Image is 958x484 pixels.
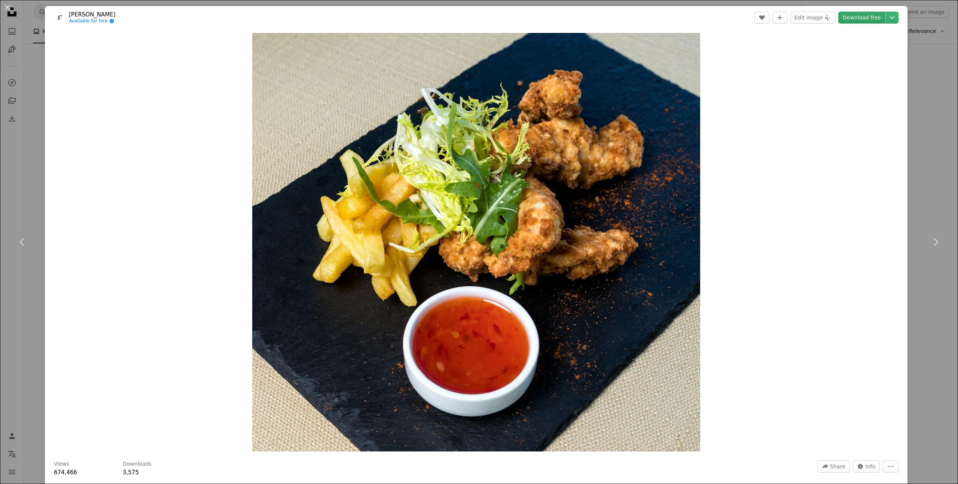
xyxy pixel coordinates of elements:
button: Zoom in on this image [252,33,700,451]
h3: Downloads [123,460,152,468]
h3: Views [54,460,69,468]
button: Stats about this image [853,460,880,472]
span: Share [830,461,845,472]
span: Info [866,461,876,472]
button: Edit image [790,12,835,24]
button: More Actions [883,460,898,472]
img: Go to Farhad Ibrahimzade's profile [54,12,66,24]
button: Add to Collection [772,12,787,24]
a: Download free [838,12,885,24]
button: Choose download size [886,12,898,24]
img: fried chicken and fries on blue ceramic plate [252,33,700,451]
a: [PERSON_NAME] [69,11,116,18]
span: 3,575 [123,469,139,476]
a: Available for hire [69,18,116,24]
button: Share this image [817,460,849,472]
button: Like [754,12,769,24]
a: Next [913,206,958,278]
span: 674,466 [54,469,77,476]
